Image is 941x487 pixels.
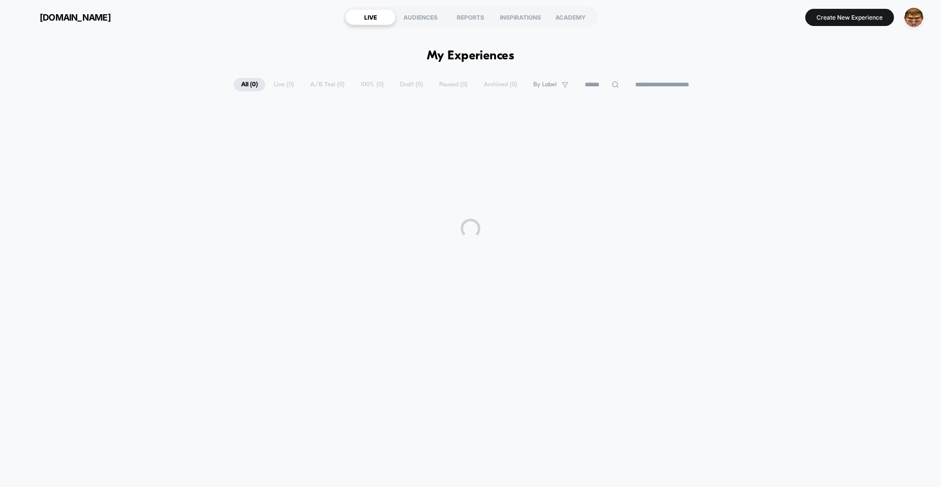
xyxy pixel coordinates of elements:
span: All ( 0 ) [234,78,265,91]
button: [DOMAIN_NAME] [15,9,114,25]
span: [DOMAIN_NAME] [40,12,111,23]
img: ppic [904,8,923,27]
div: LIVE [346,9,396,25]
button: ppic [901,7,926,27]
button: Create New Experience [805,9,894,26]
div: REPORTS [446,9,495,25]
div: INSPIRATIONS [495,9,545,25]
div: AUDIENCES [396,9,446,25]
div: ACADEMY [545,9,595,25]
h1: My Experiences [427,49,515,63]
span: By Label [533,81,557,88]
